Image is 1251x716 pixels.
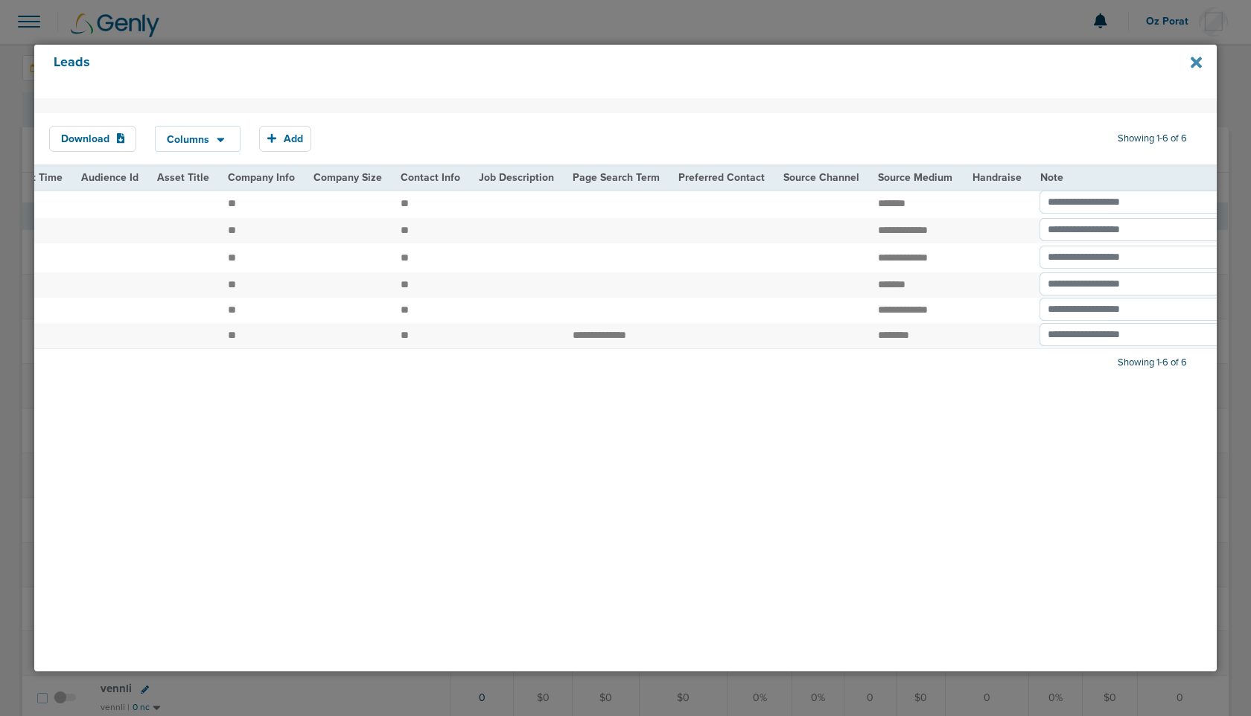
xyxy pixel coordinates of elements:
[49,126,137,152] button: Download
[1118,132,1187,145] span: Showing 1-6 of 6
[564,166,669,189] th: Page Search Term
[54,54,1088,89] h4: Leads
[305,166,392,189] th: Company Size
[259,126,311,152] button: Add
[5,166,72,189] th: Best Time
[774,166,869,189] th: Source Channel
[963,166,1031,189] th: Handraise
[284,132,303,145] span: Add
[869,166,963,189] th: Source Medium
[148,166,219,189] th: Asset Title
[1118,357,1187,369] span: Showing 1-6 of 6
[392,166,470,189] th: Contact Info
[669,166,774,189] th: Preferred Contact
[470,166,564,189] th: Job Description
[81,171,139,184] span: Audience Id
[167,135,209,145] span: Columns
[219,166,305,189] th: Company Info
